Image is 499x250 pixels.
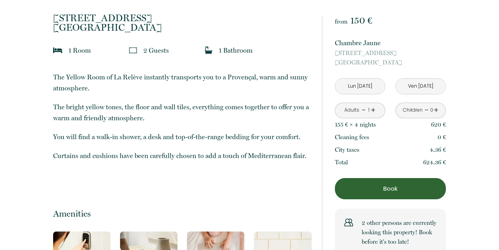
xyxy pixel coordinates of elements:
[434,104,438,116] a: +
[362,218,436,246] p: 2 other persons are currently looking this property! Book before it's too late!
[430,145,446,154] p: 4.36 €
[53,72,311,180] p: ​
[129,46,137,54] img: guests
[438,132,446,142] p: 0 €
[335,18,347,25] span: from
[219,45,253,56] p: 1 Bathroom
[335,79,385,94] input: Check in
[431,120,446,129] p: 620 €
[335,48,446,58] span: [STREET_ADDRESS]
[53,131,311,142] p: You will find a walk-in shower, a desk and top-of-the-range bedding for your comfort.
[344,218,353,227] img: users
[53,13,311,23] span: [STREET_ADDRESS]
[143,45,169,56] p: 2 Guest
[396,79,445,94] input: Check out
[367,107,371,114] div: 1
[53,208,311,219] p: Amenities
[335,48,446,67] p: [GEOGRAPHIC_DATA]
[344,107,359,114] div: Adults
[371,104,375,116] a: +
[335,178,446,199] button: Book
[403,107,423,114] div: Children
[335,37,446,48] p: Chambre Jaune
[430,107,434,114] div: 0
[53,13,311,32] p: [GEOGRAPHIC_DATA]
[425,104,429,116] a: -
[338,184,443,193] p: Book
[362,104,366,116] a: -
[373,121,376,128] span: s
[335,158,348,167] p: Total
[350,15,372,26] span: 150 €
[166,46,169,54] span: s
[53,101,311,123] p: The bright yellow tones, the floor and wall tiles, everything comes together to offer you a warm ...
[335,132,369,142] p: Cleaning fees
[335,145,359,154] p: City taxes
[335,120,376,129] p: 155 € × 4 night
[53,150,311,161] p: Curtains and cushions have been carefully chosen to add a touch of Mediterranean flair.
[423,158,446,167] p: 624.36 €
[53,72,311,94] p: The Yellow Room of La Relève instantly transports you to a Provençal, warm and sunny atmosphere.
[68,45,91,56] p: 1 Room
